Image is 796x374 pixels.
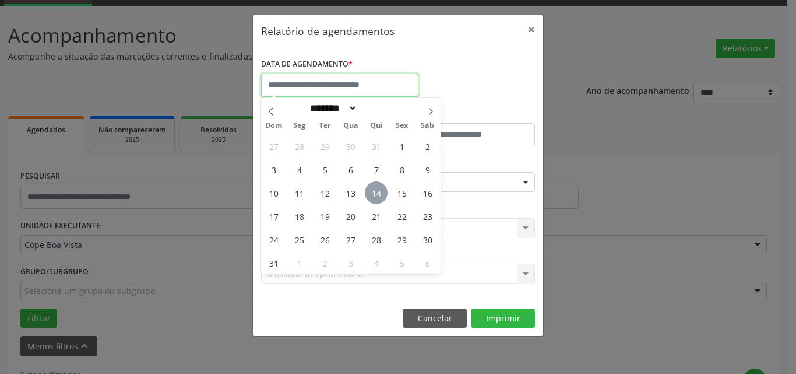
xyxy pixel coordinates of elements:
span: Agosto 4, 2025 [288,158,311,181]
span: Agosto 31, 2025 [262,251,285,274]
span: Agosto 30, 2025 [416,228,439,251]
span: Qui [364,122,389,130]
span: Setembro 5, 2025 [390,251,413,274]
span: Agosto 22, 2025 [390,205,413,228]
span: Agosto 14, 2025 [365,181,388,204]
span: Agosto 15, 2025 [390,181,413,204]
span: Qua [338,122,364,130]
span: Julho 27, 2025 [262,135,285,158]
span: Julho 28, 2025 [288,135,311,158]
span: Setembro 2, 2025 [314,251,336,274]
span: Agosto 21, 2025 [365,205,388,228]
span: Agosto 11, 2025 [288,181,311,204]
button: Imprimir [471,309,535,328]
span: Julho 29, 2025 [314,135,336,158]
span: Agosto 5, 2025 [314,158,336,181]
span: Agosto 23, 2025 [416,205,439,228]
span: Agosto 26, 2025 [314,228,336,251]
label: ATÉ [401,105,535,123]
button: Close [520,15,543,44]
span: Ter [312,122,338,130]
label: DATA DE AGENDAMENTO [261,55,353,74]
span: Sáb [415,122,441,130]
span: Dom [261,122,287,130]
span: Setembro 1, 2025 [288,251,311,274]
span: Agosto 8, 2025 [390,158,413,181]
span: Agosto 18, 2025 [288,205,311,228]
span: Agosto 16, 2025 [416,181,439,204]
span: Setembro 4, 2025 [365,251,388,274]
button: Cancelar [403,309,467,328]
select: Month [306,102,357,114]
span: Agosto 29, 2025 [390,228,413,251]
span: Agosto 25, 2025 [288,228,311,251]
span: Agosto 7, 2025 [365,158,388,181]
input: Year [357,102,396,114]
span: Agosto 17, 2025 [262,205,285,228]
span: Agosto 1, 2025 [390,135,413,158]
span: Agosto 2, 2025 [416,135,439,158]
span: Agosto 13, 2025 [339,181,362,204]
span: Agosto 3, 2025 [262,158,285,181]
span: Setembro 3, 2025 [339,251,362,274]
span: Agosto 28, 2025 [365,228,388,251]
span: Agosto 20, 2025 [339,205,362,228]
span: Agosto 27, 2025 [339,228,362,251]
span: Julho 31, 2025 [365,135,388,158]
span: Setembro 6, 2025 [416,251,439,274]
span: Julho 30, 2025 [339,135,362,158]
span: Agosto 10, 2025 [262,181,285,204]
span: Seg [287,122,312,130]
span: Agosto 12, 2025 [314,181,336,204]
span: Agosto 19, 2025 [314,205,336,228]
h5: Relatório de agendamentos [261,23,395,39]
span: Sex [389,122,415,130]
span: Agosto 6, 2025 [339,158,362,181]
span: Agosto 24, 2025 [262,228,285,251]
span: Agosto 9, 2025 [416,158,439,181]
